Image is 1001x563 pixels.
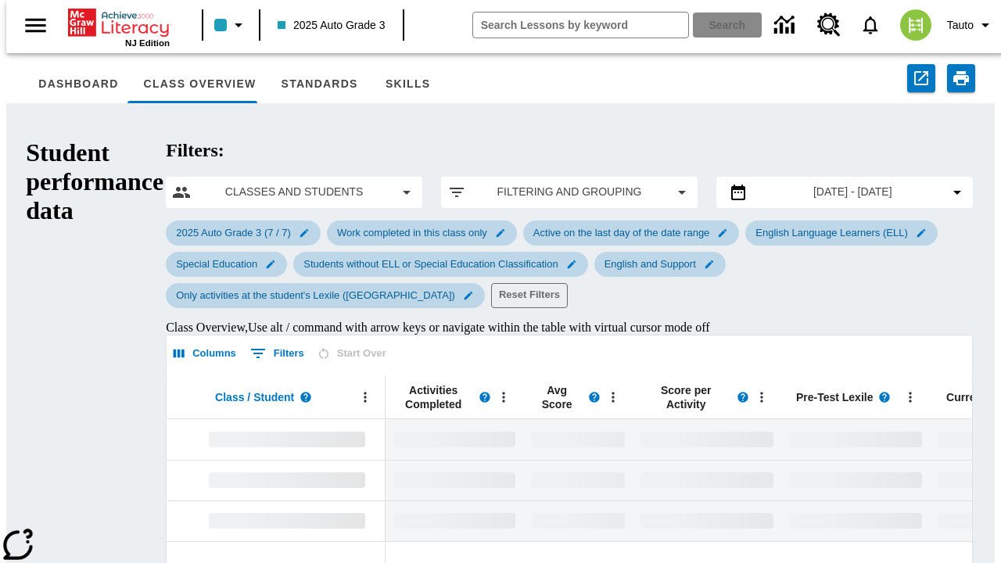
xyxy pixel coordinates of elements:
button: Profile/Settings [941,11,1001,39]
img: avatar image [900,9,931,41]
span: Students without ELL or Special Education Classification [294,258,567,270]
button: Select a new avatar [891,5,941,45]
span: NJ Edition [125,38,170,48]
button: Apply filters menu item [447,183,691,202]
span: Tauto [947,17,974,34]
h2: Filters: [166,140,973,161]
div: Edit Only activities at the student's Lexile (Reading) filter selected submenu item [166,283,485,308]
button: Class color is light blue. Change class color [208,11,254,39]
button: Skills [371,66,446,103]
div: Edit Special Education filter selected submenu item [166,252,287,277]
span: Class / Student [215,390,294,404]
button: Select classes and students menu item [172,183,416,202]
a: Notifications [850,5,891,45]
button: Read more about the Average score [583,385,606,409]
button: Standards [269,66,371,103]
span: Active on the last day of the date range [524,227,719,238]
span: Score per Activity [640,383,731,411]
span: Activities Completed [393,383,473,411]
button: Open Menu [899,385,922,409]
svg: Collapse Date Range Filter [948,183,967,202]
span: 2025 Auto Grade 3 (7 / 7) [167,227,300,238]
button: Export to CSV [907,64,935,92]
button: Read more about Class / Student [294,385,318,409]
button: Open Menu [601,385,625,409]
button: Read more about Activities Completed [473,385,497,409]
div: No Data, [523,500,633,541]
div: Home [68,5,170,48]
button: Print [947,64,975,92]
span: Filtering and Grouping [479,184,660,200]
input: search field [473,13,688,38]
button: Class Overview [131,66,269,103]
div: Edit 2025 Auto Grade 3 (7 / 7) filter selected submenu item [166,221,321,246]
a: Data Center [765,4,808,47]
div: No Data, [523,419,633,460]
div: No Data, [386,460,523,500]
div: Edit Students without ELL or Special Education Classification filter selected submenu item [293,252,587,277]
button: Read more about Pre-Test Lexile [873,385,896,409]
div: No Data, [386,500,523,541]
button: Open Menu [492,385,515,409]
div: Edit English and Support filter selected submenu item [594,252,726,277]
span: [DATE] - [DATE] [813,184,892,200]
button: Open side menu [13,2,59,48]
button: Select the date range menu item [723,183,967,202]
span: Classes and Students [203,184,385,200]
span: 2025 Auto Grade 3 [278,17,386,34]
div: Edit Active on the last day of the date range filter selected submenu item [523,221,739,246]
span: Pre-Test Lexile [796,390,874,404]
span: Avg Score [531,383,583,411]
span: Special Education [167,258,267,270]
span: Work completed in this class only [328,227,497,238]
div: No Data, [386,419,523,460]
div: Edit English Language Learners (ELL) filter selected submenu item [745,221,937,246]
div: No Data, [523,460,633,500]
span: English and Support [595,258,705,270]
div: Edit Work completed in this class only filter selected submenu item [327,221,517,246]
button: Select columns [170,342,240,366]
button: Dashboard [26,66,131,103]
button: Show filters [246,341,308,366]
button: Read more about Score per Activity [731,385,755,409]
span: Only activities at the student's Lexile ([GEOGRAPHIC_DATA]) [167,289,465,301]
button: Open Menu [353,385,377,409]
a: Resource Center, Will open in new tab [808,4,850,46]
button: Open Menu [750,385,773,409]
div: Class Overview , Use alt / command with arrow keys or navigate within the table with virtual curs... [166,321,973,335]
span: English Language Learners (ELL) [746,227,917,238]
